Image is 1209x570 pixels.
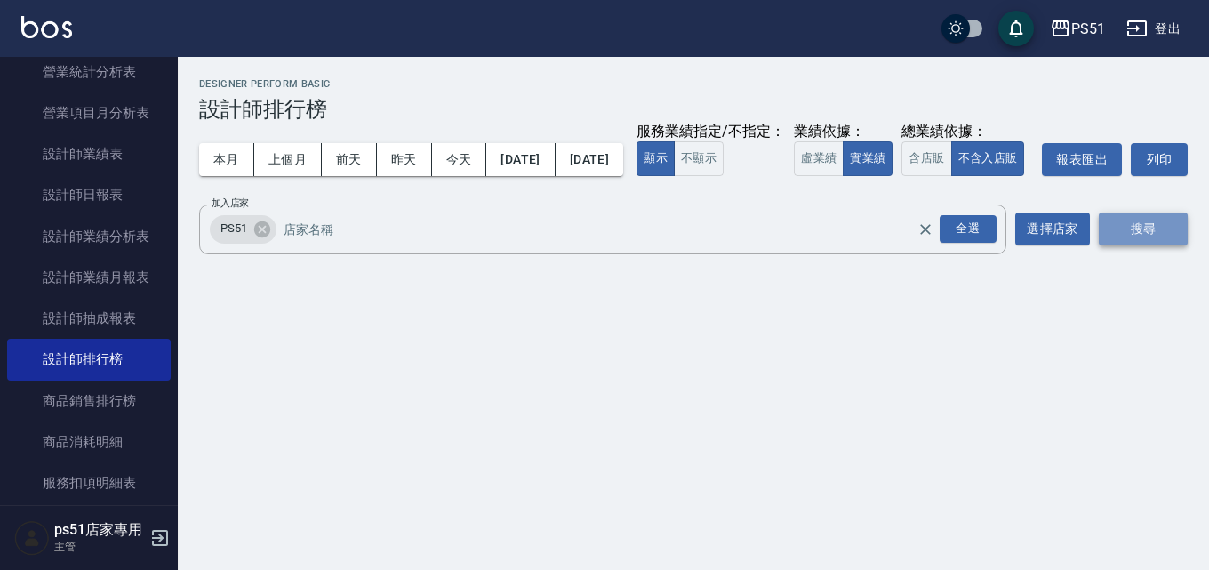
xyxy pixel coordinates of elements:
div: PS51 [1071,18,1105,40]
div: 全選 [940,215,997,243]
div: 服務業績指定/不指定： [637,123,785,141]
input: 店家名稱 [279,213,949,245]
div: PS51 [210,215,276,244]
button: [DATE] [556,143,623,176]
h2: Designer Perform Basic [199,78,1188,90]
a: 營業統計分析表 [7,52,171,92]
label: 加入店家 [212,197,249,210]
a: 服務扣項明細表 [7,462,171,503]
a: 單一服務項目查詢 [7,503,171,544]
div: 業績依據： [794,123,893,141]
button: 虛業績 [794,141,844,176]
button: 實業績 [843,141,893,176]
button: 本月 [199,143,254,176]
a: 設計師業績分析表 [7,216,171,257]
img: Person [14,520,50,556]
a: 設計師排行榜 [7,339,171,380]
button: 搜尋 [1099,213,1188,245]
button: [DATE] [486,143,555,176]
button: Open [936,212,1000,246]
button: 含店販 [901,141,951,176]
button: save [998,11,1034,46]
p: 主管 [54,539,145,555]
a: 商品銷售排行榜 [7,381,171,421]
button: 選擇店家 [1015,213,1090,245]
button: 報表匯出 [1042,143,1122,176]
button: Clear [913,217,938,242]
button: 顯示 [637,141,675,176]
button: 昨天 [377,143,432,176]
a: 設計師日報表 [7,174,171,215]
a: 設計師業績表 [7,133,171,174]
a: 營業項目月分析表 [7,92,171,133]
img: Logo [21,16,72,38]
button: 不顯示 [674,141,724,176]
a: 設計師業績月報表 [7,257,171,298]
button: 登出 [1119,12,1188,45]
span: PS51 [210,220,258,237]
div: 總業績依據： [901,123,1033,141]
h5: ps51店家專用 [54,521,145,539]
a: 商品消耗明細 [7,421,171,462]
button: PS51 [1043,11,1112,47]
h3: 設計師排行榜 [199,97,1188,122]
a: 設計師抽成報表 [7,298,171,339]
button: 上個月 [254,143,322,176]
button: 今天 [432,143,487,176]
button: 前天 [322,143,377,176]
button: 列印 [1131,143,1188,176]
button: 不含入店販 [951,141,1025,176]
